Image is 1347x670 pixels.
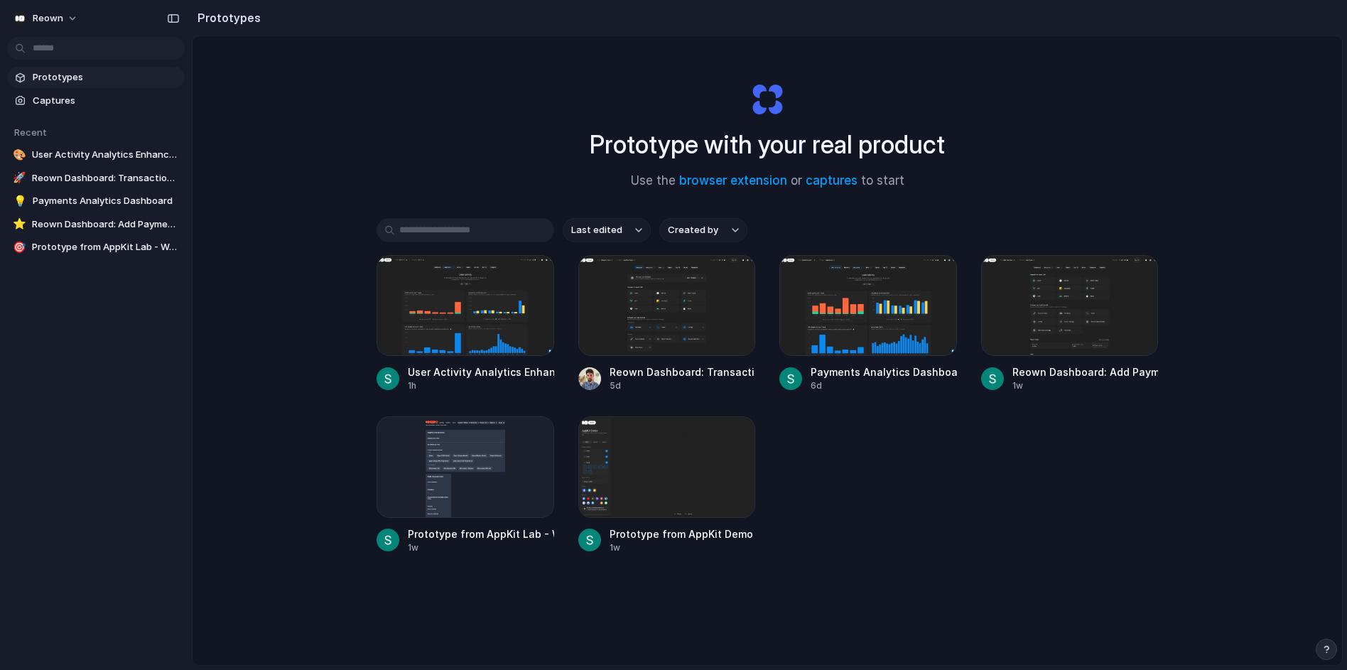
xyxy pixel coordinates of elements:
[13,171,26,185] div: 🚀
[7,7,85,30] button: Reown
[14,126,47,138] span: Recent
[7,168,185,189] a: 🚀Reown Dashboard: Transactions & Features Organization
[408,364,554,379] div: User Activity Analytics Enhancements
[578,416,756,553] a: Prototype from AppKit DemoPrototype from AppKit Demo1w
[377,255,554,392] a: User Activity Analytics EnhancementsUser Activity Analytics Enhancements1h
[811,364,957,379] div: Payments Analytics Dashboard
[408,526,554,541] div: Prototype from AppKit Lab - Wagmi Integration
[981,255,1159,392] a: Reown Dashboard: Add Payments TabReown Dashboard: Add Payments Tab1w
[7,190,185,212] a: 💡Payments Analytics Dashboard
[610,379,756,392] div: 5d
[811,379,957,392] div: 6d
[806,173,858,188] a: captures
[32,240,179,254] span: Prototype from AppKit Lab - Wagmi Integration
[610,526,753,541] div: Prototype from AppKit Demo
[563,218,651,242] button: Last edited
[13,217,26,232] div: ⭐
[408,379,554,392] div: 1h
[7,67,185,88] a: Prototypes
[631,172,904,190] span: Use the or to start
[571,223,622,237] span: Last edited
[590,126,945,163] h1: Prototype with your real product
[7,144,185,166] a: 🎨User Activity Analytics Enhancements
[32,217,179,232] span: Reown Dashboard: Add Payments Tab
[192,9,261,26] h2: Prototypes
[377,416,554,553] a: Prototype from AppKit Lab - Wagmi IntegrationPrototype from AppKit Lab - Wagmi Integration1w
[668,223,718,237] span: Created by
[779,255,957,392] a: Payments Analytics DashboardPayments Analytics Dashboard6d
[13,194,27,208] div: 💡
[7,90,185,112] a: Captures
[33,194,179,208] span: Payments Analytics Dashboard
[610,364,756,379] div: Reown Dashboard: Transactions & Features Organization
[1012,379,1159,392] div: 1w
[32,171,179,185] span: Reown Dashboard: Transactions & Features Organization
[7,214,185,235] a: ⭐Reown Dashboard: Add Payments Tab
[32,148,179,162] span: User Activity Analytics Enhancements
[13,240,26,254] div: 🎯
[33,70,179,85] span: Prototypes
[659,218,747,242] button: Created by
[1012,364,1159,379] div: Reown Dashboard: Add Payments Tab
[33,94,179,108] span: Captures
[578,255,756,392] a: Reown Dashboard: Transactions & Features OrganizationReown Dashboard: Transactions & Features Org...
[7,237,185,258] a: 🎯Prototype from AppKit Lab - Wagmi Integration
[13,148,26,162] div: 🎨
[610,541,753,554] div: 1w
[33,11,63,26] span: Reown
[679,173,787,188] a: browser extension
[408,541,554,554] div: 1w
